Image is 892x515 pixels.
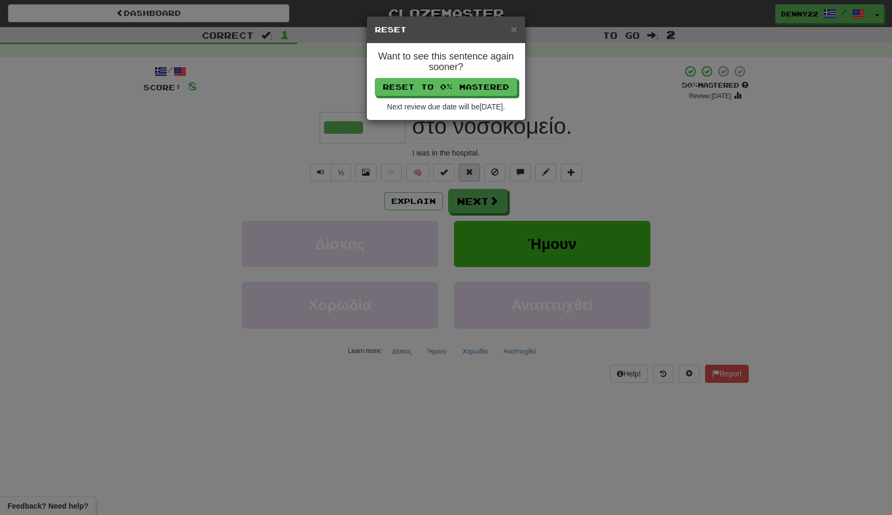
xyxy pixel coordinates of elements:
[375,24,517,35] h5: Reset
[511,23,517,35] button: Close
[375,51,517,73] h4: Want to see this sentence again sooner?
[375,78,517,96] button: Reset to 0% Mastered
[375,101,517,112] div: Next review due date will be [DATE] .
[511,23,517,35] span: ×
